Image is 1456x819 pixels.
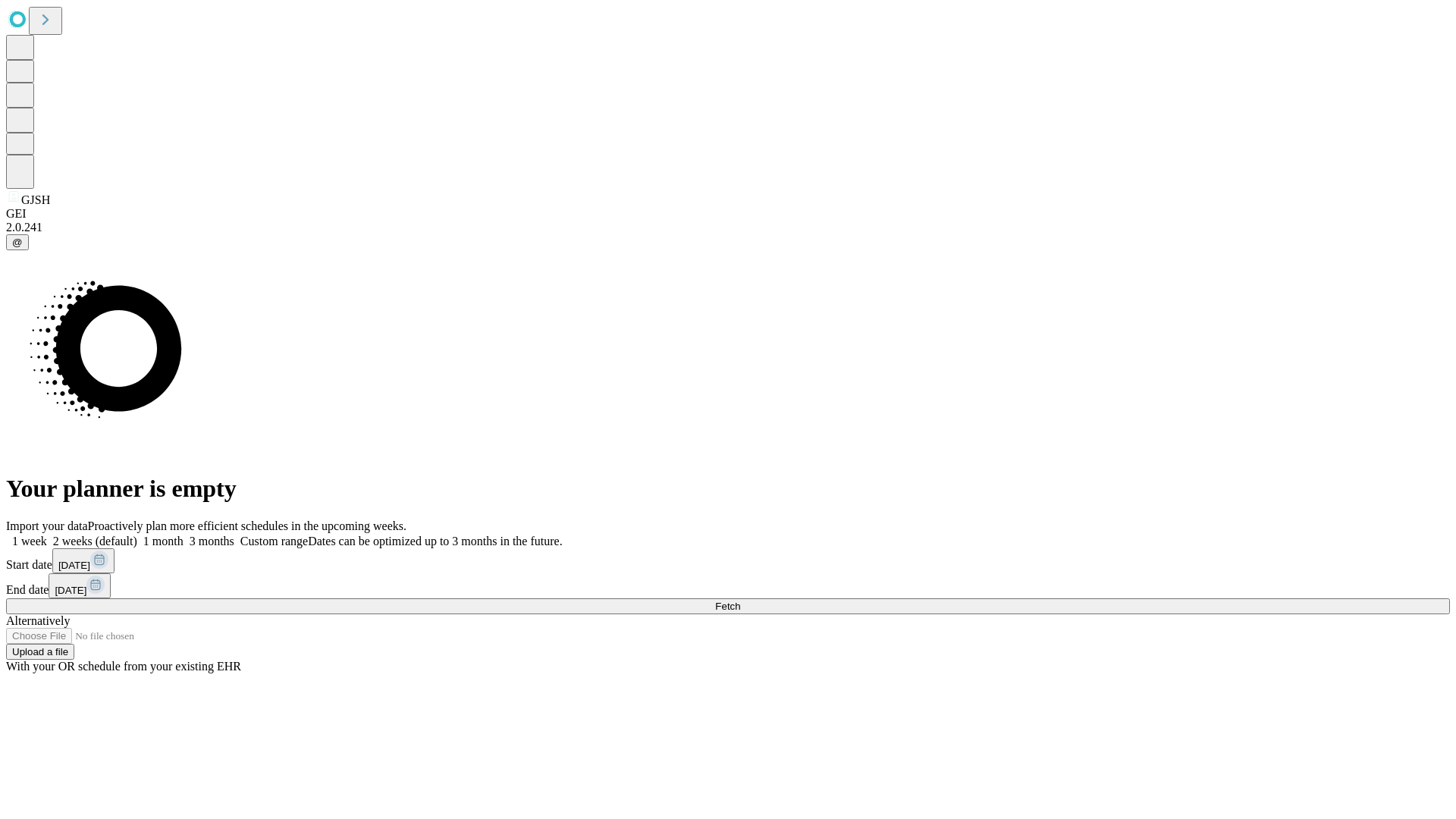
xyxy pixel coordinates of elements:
button: [DATE] [52,548,115,573]
h1: Your planner is empty [6,475,1450,503]
button: @ [6,234,29,250]
span: Fetch [715,601,740,612]
div: End date [6,573,1450,598]
button: Upload a file [6,644,74,660]
span: [DATE] [55,585,86,596]
span: 2 weeks (default) [53,535,137,548]
span: Alternatively [6,614,70,627]
span: Dates can be optimized up to 3 months in the future. [308,535,562,548]
button: Fetch [6,598,1450,614]
span: [DATE] [58,560,90,571]
span: 1 week [12,535,47,548]
span: GJSH [21,193,50,206]
div: GEI [6,207,1450,221]
span: With your OR schedule from your existing EHR [6,660,241,673]
span: 1 month [143,535,184,548]
span: @ [12,237,23,248]
span: Proactively plan more efficient schedules in the upcoming weeks. [88,519,406,532]
span: Import your data [6,519,88,532]
button: [DATE] [49,573,111,598]
span: Custom range [240,535,308,548]
div: 2.0.241 [6,221,1450,234]
div: Start date [6,548,1450,573]
span: 3 months [190,535,234,548]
